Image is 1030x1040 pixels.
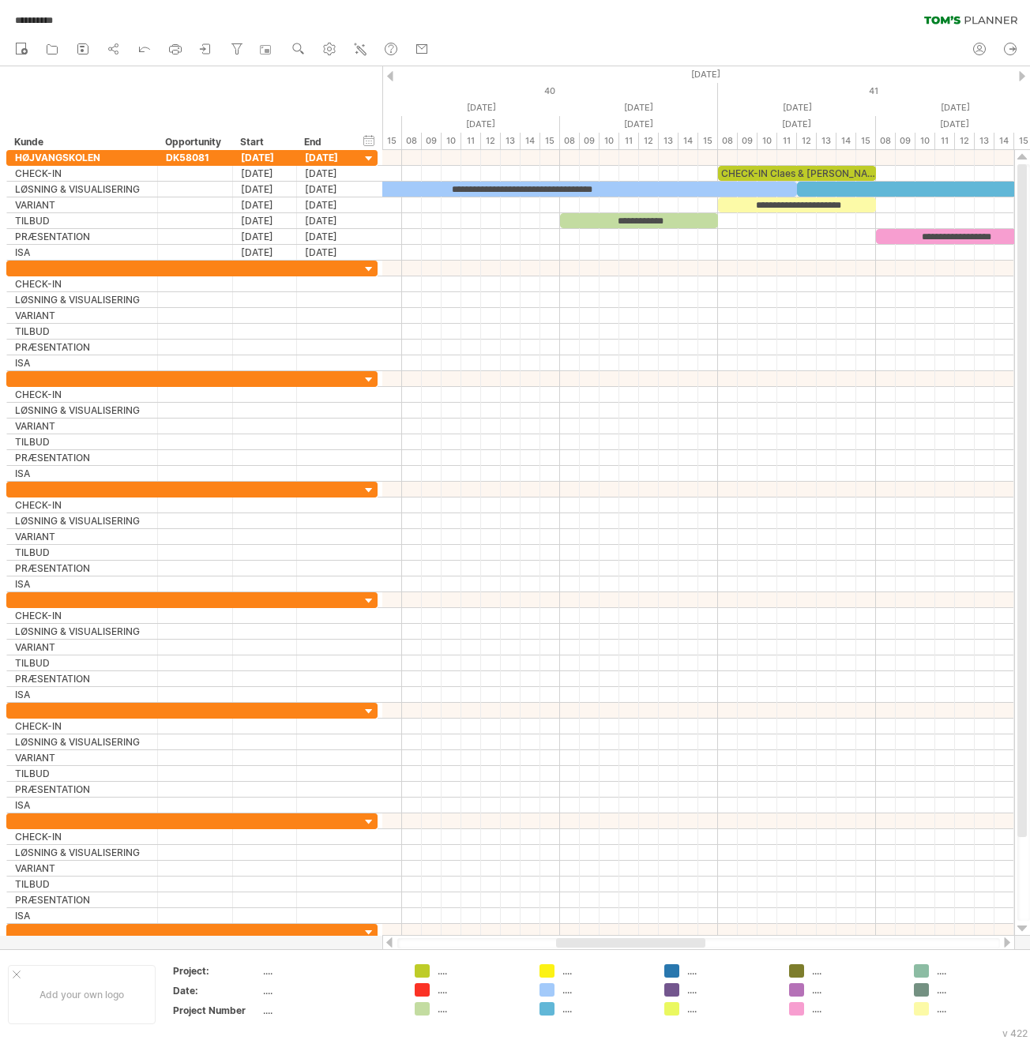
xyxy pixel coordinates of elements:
div: [DATE] [233,229,297,244]
div: TILBUD [15,213,149,228]
div: PRÆSENTATION [15,450,149,465]
div: .... [562,983,648,997]
div: Friday, 3 October 2025 [560,99,718,116]
div: VARIANT [15,197,149,212]
div: 09 [580,133,600,149]
div: .... [937,1002,1023,1016]
div: PRÆSENTATION [15,229,149,244]
div: PRÆSENTATION [15,782,149,797]
div: 14 [836,133,856,149]
div: 15 [540,133,560,149]
div: 14 [521,133,540,149]
div: 13 [501,133,521,149]
div: Start [240,134,288,150]
div: CHECK-IN [15,387,149,402]
div: VARIANT [15,640,149,655]
div: HØJVANGSKOLEN [15,150,149,165]
div: PRÆSENTATION [15,671,149,686]
div: [DATE] [233,150,297,165]
div: Thursday, 2 October 2025 [402,116,560,133]
div: ISA [15,576,149,591]
div: TILBUD [15,434,149,449]
div: [DATE] [297,213,361,228]
div: 12 [639,133,659,149]
div: LØSNING & VISUALISERING [15,845,149,860]
div: CHECK-IN [15,608,149,623]
div: Thursday, 2 October 2025 [402,99,560,116]
div: v 422 [1002,1027,1028,1039]
div: VARIANT [15,419,149,434]
div: Project: [173,964,260,978]
div: [DATE] [297,245,361,260]
div: [DATE] [233,245,297,260]
div: [DATE] [233,197,297,212]
div: CHECK-IN [15,719,149,734]
div: ISA [15,355,149,370]
div: .... [812,1002,898,1016]
div: 12 [797,133,817,149]
div: .... [937,964,1023,978]
div: Kunde [14,134,148,150]
div: [DATE] [297,166,361,181]
div: TILBUD [15,766,149,781]
div: PRÆSENTATION [15,340,149,355]
div: End [304,134,351,150]
div: 11 [619,133,639,149]
div: .... [263,984,396,997]
div: ISA [15,908,149,923]
div: ISA [15,687,149,702]
div: .... [562,964,648,978]
div: TILBUD [15,655,149,670]
div: .... [687,983,773,997]
div: DK58081 [166,150,224,165]
div: [DATE] [233,166,297,181]
div: [DATE] [233,182,297,197]
div: .... [438,983,524,997]
div: VARIANT [15,529,149,544]
div: 12 [481,133,501,149]
div: LØSNING & VISUALISERING [15,734,149,749]
div: 15 [856,133,876,149]
div: 09 [738,133,757,149]
div: CHECK-IN Claes & [PERSON_NAME] [718,166,876,181]
div: VARIANT [15,308,149,323]
div: TILBUD [15,324,149,339]
div: Monday, 6 October 2025 [718,99,876,116]
div: CHECK-IN [15,166,149,181]
div: TILBUD [15,545,149,560]
div: Add your own logo [8,965,156,1024]
div: .... [812,983,898,997]
div: ISA [15,798,149,813]
div: 10 [915,133,935,149]
div: LØSNING & VISUALISERING [15,624,149,639]
div: CHECK-IN [15,276,149,291]
div: LØSNING & VISUALISERING [15,182,149,197]
div: VARIANT [15,750,149,765]
div: PRÆSENTATION [15,892,149,907]
div: 11 [777,133,797,149]
div: .... [687,1002,773,1016]
div: 08 [560,133,580,149]
div: LØSNING & VISUALISERING [15,292,149,307]
div: 14 [679,133,698,149]
div: Opportunity [165,134,224,150]
div: Monday, 6 October 2025 [718,116,876,133]
div: 09 [896,133,915,149]
div: [DATE] [297,229,361,244]
div: 12 [955,133,975,149]
div: 13 [659,133,679,149]
div: [DATE] [233,213,297,228]
div: 08 [718,133,738,149]
div: 08 [876,133,896,149]
div: [DATE] [297,182,361,197]
div: 09 [422,133,442,149]
div: 10 [442,133,461,149]
div: Project Number [173,1004,260,1017]
div: 11 [935,133,955,149]
div: TILBUD [15,877,149,892]
div: LØSNING & VISUALISERING [15,513,149,528]
div: .... [438,964,524,978]
div: 10 [757,133,777,149]
div: ISA [15,245,149,260]
div: 11 [461,133,481,149]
